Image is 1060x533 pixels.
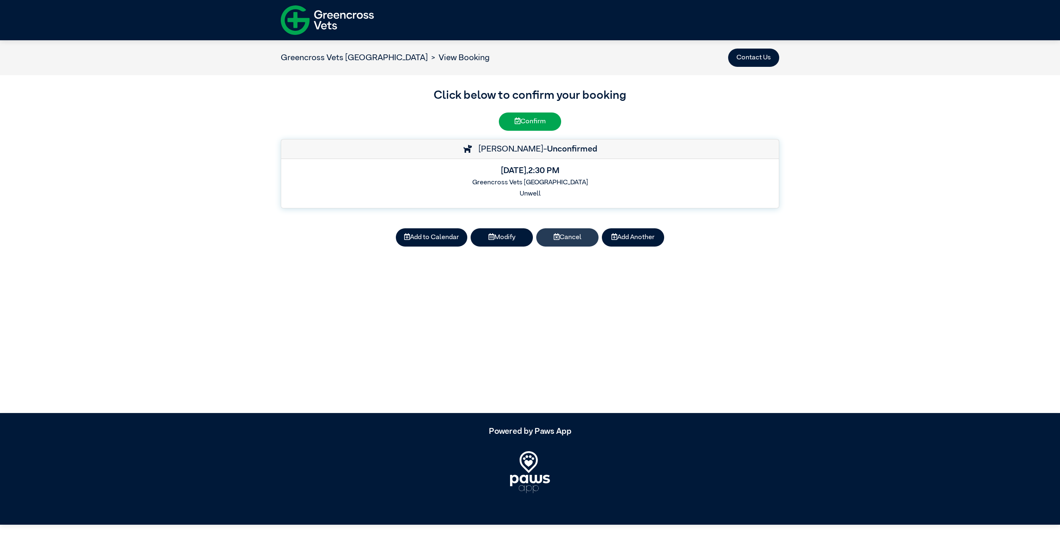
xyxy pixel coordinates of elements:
[547,145,597,153] strong: Unconfirmed
[428,51,490,64] li: View Booking
[728,49,779,67] button: Contact Us
[288,166,772,176] h5: [DATE] , 2:30 PM
[536,228,599,247] button: Cancel
[281,426,779,436] h5: Powered by Paws App
[474,145,543,153] span: [PERSON_NAME]
[288,190,772,198] h6: Unwell
[281,87,779,104] h3: Click below to confirm your booking
[510,451,550,493] img: PawsApp
[396,228,467,247] button: Add to Calendar
[281,54,428,62] a: Greencross Vets [GEOGRAPHIC_DATA]
[499,112,561,131] button: Confirm
[281,51,490,64] nav: breadcrumb
[602,228,664,247] button: Add Another
[281,2,374,38] img: f-logo
[543,145,597,153] span: -
[288,179,772,187] h6: Greencross Vets [GEOGRAPHIC_DATA]
[471,228,533,247] button: Modify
